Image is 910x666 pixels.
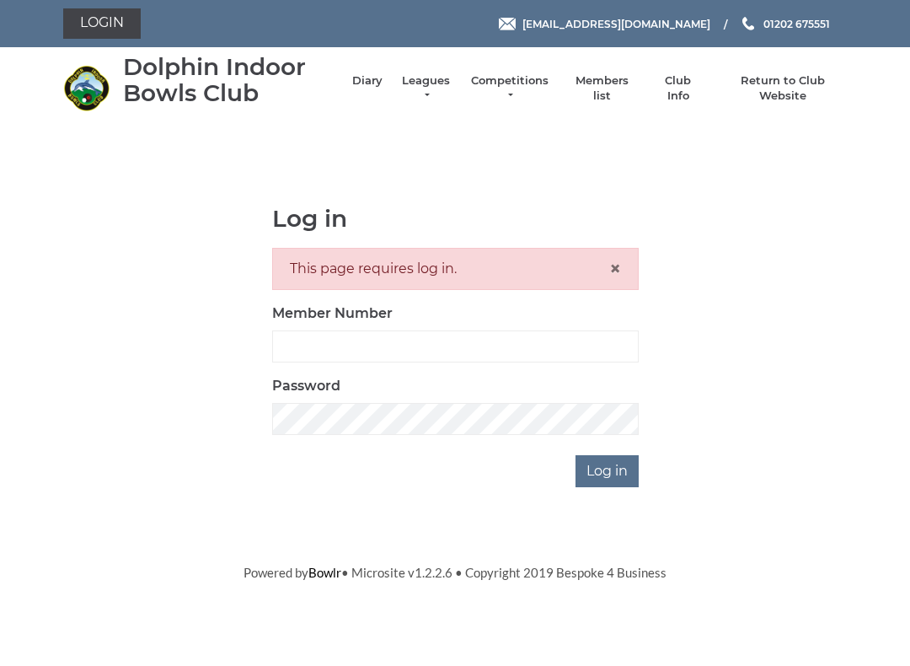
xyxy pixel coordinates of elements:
a: Return to Club Website [720,73,847,104]
span: 01202 675551 [763,17,830,30]
label: Password [272,376,340,396]
img: Phone us [742,17,754,30]
span: × [609,256,621,281]
label: Member Number [272,303,393,324]
a: Leagues [399,73,452,104]
a: Diary [352,73,383,89]
a: Phone us 01202 675551 [740,16,830,32]
span: [EMAIL_ADDRESS][DOMAIN_NAME] [522,17,710,30]
a: Club Info [654,73,703,104]
a: Login [63,8,141,39]
img: Dolphin Indoor Bowls Club [63,65,110,111]
div: This page requires log in. [272,248,639,290]
input: Log in [575,455,639,487]
img: Email [499,18,516,30]
a: Members list [566,73,636,104]
a: Competitions [469,73,550,104]
span: Powered by • Microsite v1.2.2.6 • Copyright 2019 Bespoke 4 Business [244,565,666,580]
button: Close [609,259,621,279]
h1: Log in [272,206,639,232]
a: Email [EMAIL_ADDRESS][DOMAIN_NAME] [499,16,710,32]
div: Dolphin Indoor Bowls Club [123,54,335,106]
a: Bowlr [308,565,341,580]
